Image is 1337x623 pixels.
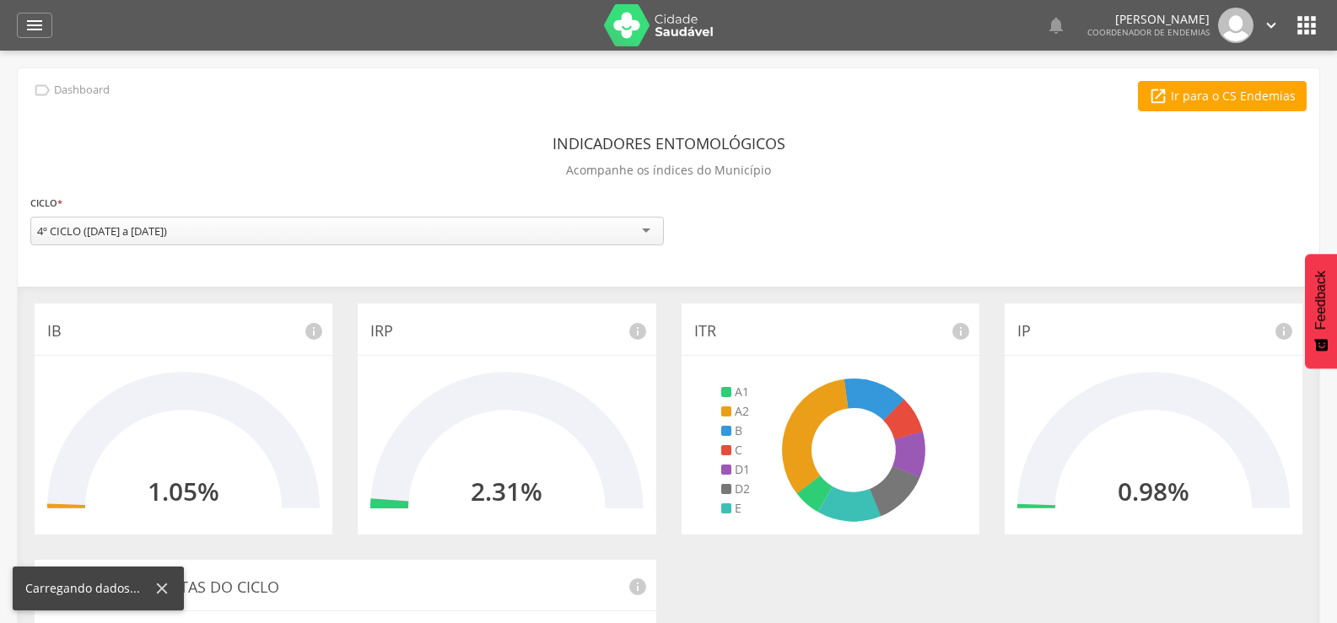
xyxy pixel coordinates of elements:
[471,477,542,505] h2: 2.31%
[1017,320,1290,342] p: IP
[17,13,52,38] a: 
[33,81,51,99] i: 
[304,321,324,341] i: info
[1118,477,1189,505] h2: 0.98%
[54,83,110,97] p: Dashboard
[721,461,750,478] li: D1
[37,223,167,239] div: 4º CICLO ([DATE] a [DATE])
[628,321,648,341] i: info
[1262,8,1280,43] a: 
[951,321,971,341] i: info
[721,442,750,459] li: C
[370,320,643,342] p: IRP
[1138,81,1307,111] a: Ir para o CS Endemias
[694,320,967,342] p: ITR
[628,577,648,597] i: info
[1293,12,1320,39] i: 
[148,477,219,505] h2: 1.05%
[721,384,750,400] li: A1
[721,500,750,517] li: E
[553,128,785,158] header: Indicadores Entomológicos
[47,320,320,342] p: IB
[1087,13,1210,25] p: [PERSON_NAME]
[1046,15,1066,35] i: 
[566,158,771,182] p: Acompanhe os índices do Município
[1149,87,1167,105] i: 
[30,194,62,212] label: Ciclo
[24,15,45,35] i: 
[1305,254,1337,368] button: Feedback - Mostrar pesquisa
[1046,8,1066,43] a: 
[47,577,644,599] p: Histórico de Visitas do Ciclo
[721,481,750,497] li: D2
[721,422,750,439] li: B
[25,580,153,597] div: Carregando dados...
[721,403,750,420] li: A2
[1313,271,1329,330] span: Feedback
[1087,26,1210,38] span: Coordenador de Endemias
[1262,16,1280,35] i: 
[1274,321,1294,341] i: info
